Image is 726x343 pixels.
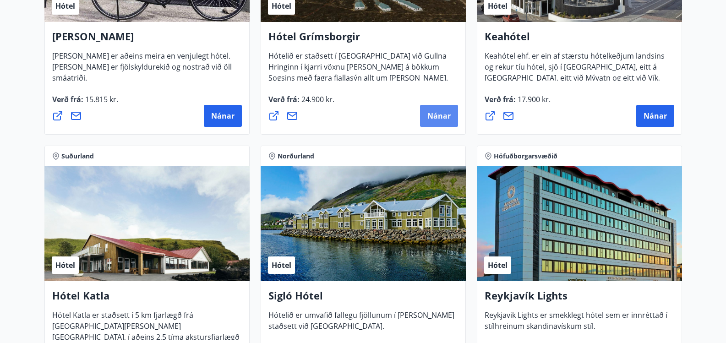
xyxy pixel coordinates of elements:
[268,94,334,112] span: Verð frá :
[488,1,508,11] span: Hótel
[272,1,291,11] span: Hótel
[268,51,448,112] span: Hótelið er staðsett í [GEOGRAPHIC_DATA] við Gullna Hringinn í kjarri vöxnu [PERSON_NAME] á bökkum...
[52,289,242,310] h4: Hótel Katla
[485,94,551,112] span: Verð frá :
[61,152,94,161] span: Suðurland
[488,260,508,270] span: Hótel
[300,94,334,104] span: 24.900 kr.
[485,51,665,112] span: Keahótel ehf. er ein af stærstu hótelkeðjum landsins og rekur tíu hótel, sjö í [GEOGRAPHIC_DATA],...
[52,51,232,90] span: [PERSON_NAME] er aðeins meira en venjulegt hótel. [PERSON_NAME] er fjölskyldurekið og nostrað við...
[485,289,674,310] h4: Reykjavík Lights
[272,260,291,270] span: Hótel
[83,94,118,104] span: 15.815 kr.
[268,29,458,50] h4: Hótel Grímsborgir
[420,105,458,127] button: Nánar
[55,260,75,270] span: Hótel
[427,111,451,121] span: Nánar
[55,1,75,11] span: Hótel
[494,152,557,161] span: Höfuðborgarsvæðið
[516,94,551,104] span: 17.900 kr.
[52,29,242,50] h4: [PERSON_NAME]
[278,152,314,161] span: Norðurland
[485,310,667,338] span: Reykjavik Lights er smekklegt hótel sem er innréttað í stílhreinum skandinavískum stíl.
[644,111,667,121] span: Nánar
[485,29,674,50] h4: Keahótel
[204,105,242,127] button: Nánar
[636,105,674,127] button: Nánar
[52,94,118,112] span: Verð frá :
[211,111,235,121] span: Nánar
[268,289,458,310] h4: Sigló Hótel
[268,310,454,338] span: Hótelið er umvafið fallegu fjöllunum í [PERSON_NAME] staðsett við [GEOGRAPHIC_DATA].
